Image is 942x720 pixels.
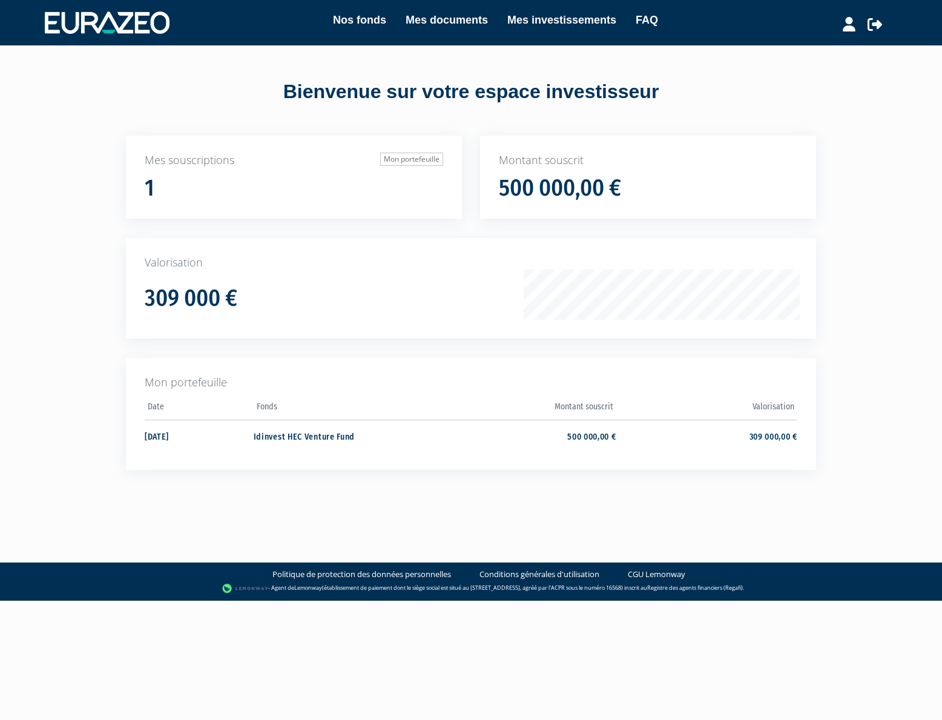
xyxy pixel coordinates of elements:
[479,569,599,580] a: Conditions générales d'utilisation
[145,420,254,452] td: [DATE]
[272,569,451,580] a: Politique de protection des données personnelles
[628,569,685,580] a: CGU Lemonway
[294,584,322,592] a: Lemonway
[616,420,797,452] td: 309 000,00 €
[254,420,435,452] td: Idinvest HEC Venture Fund
[507,12,616,28] a: Mes investissements
[435,420,616,452] td: 500 000,00 €
[145,398,254,420] th: Date
[145,375,797,391] p: Mon portefeuille
[499,153,797,168] p: Montant souscrit
[45,12,170,33] img: 1732889491-logotype_eurazeo_blanc_rvb.png
[145,153,443,168] p: Mes souscriptions
[435,398,616,420] th: Montant souscrit
[406,12,488,28] a: Mes documents
[254,398,435,420] th: Fonds
[145,255,797,271] p: Valorisation
[616,398,797,420] th: Valorisation
[222,583,269,595] img: logo-lemonway.png
[145,176,154,201] h1: 1
[380,153,443,166] a: Mon portefeuille
[145,286,237,311] h1: 309 000 €
[99,78,843,106] div: Bienvenue sur votre espace investisseur
[647,584,743,592] a: Registre des agents financiers (Regafi)
[333,12,386,28] a: Nos fonds
[636,12,658,28] a: FAQ
[12,583,930,595] div: - Agent de (établissement de paiement dont le siège social est situé au [STREET_ADDRESS], agréé p...
[499,176,621,201] h1: 500 000,00 €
